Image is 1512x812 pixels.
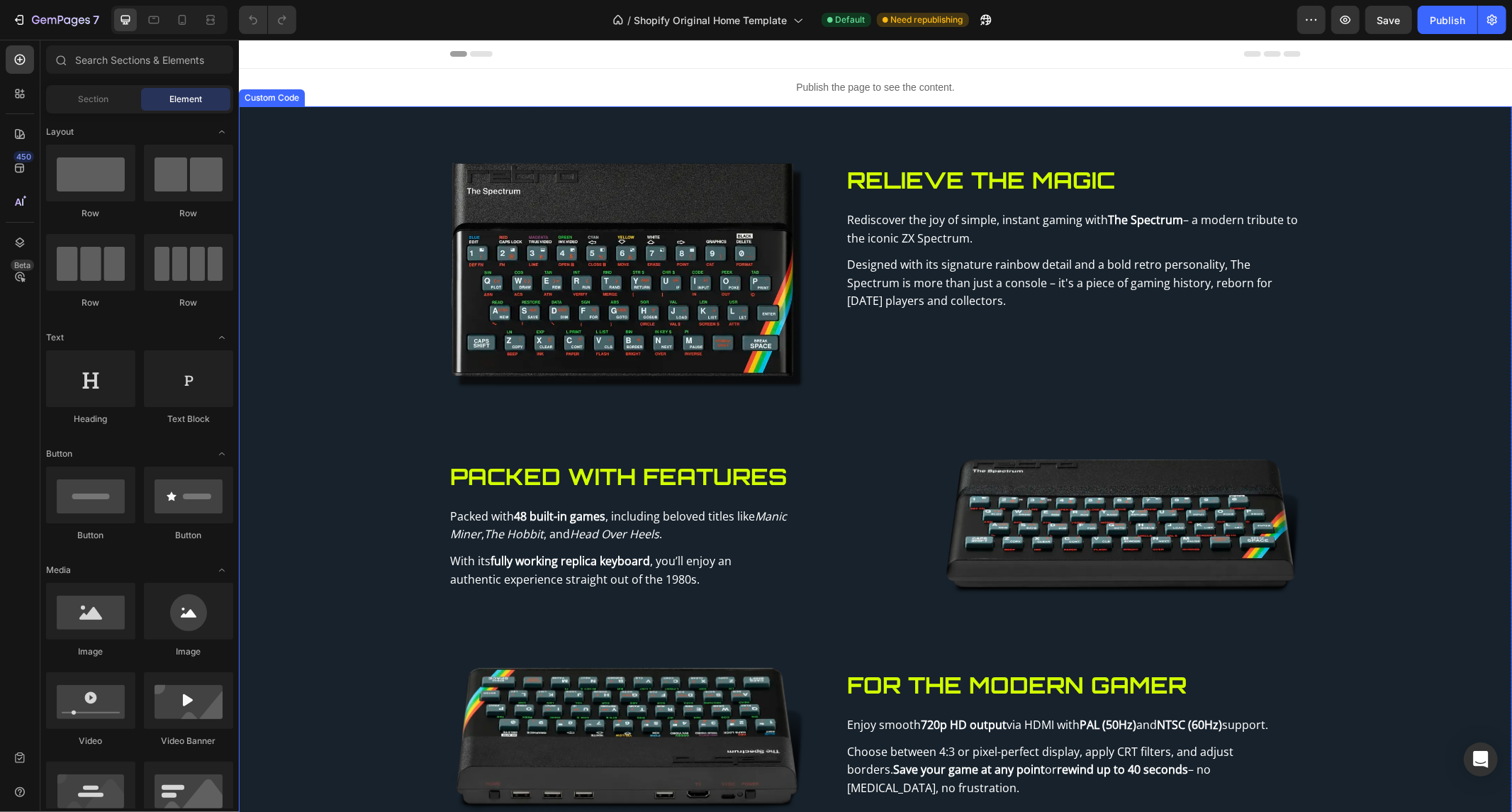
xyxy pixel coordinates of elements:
[46,413,135,426] div: Heading
[144,645,233,658] div: Image
[211,443,233,465] span: Toggle open
[46,529,135,542] div: Button
[1380,8,1418,39] a: Shop
[46,447,72,460] span: Button
[836,13,866,26] span: Default
[211,121,233,143] span: Toggle open
[239,6,296,34] div: Undo/Redo
[6,6,106,34] button: 7
[11,260,34,271] div: Beta
[818,722,949,738] b: rewind up to 40 seconds
[1377,14,1401,26] span: Save
[1452,8,1484,39] a: Cart Total items in cart: 0
[144,413,233,426] div: Text Block
[211,468,679,504] p: Packed with , including beloved titles like , , and .
[245,486,305,502] i: The Hobbit
[1318,8,1366,39] a: Games
[634,13,788,28] span: Shopify Original Home Template
[918,677,983,693] b: NTSC (60Hz)
[144,207,233,220] div: Row
[841,677,897,693] b: PAL (50Hz)
[46,126,74,138] span: Layout
[79,93,109,106] span: Section
[891,13,963,26] span: Need republishing
[608,628,1062,662] h2: For the Modern Gamer
[275,469,366,484] b: 48 built-in games
[144,529,233,542] div: Button
[1380,15,1418,31] span: Shop
[211,559,233,582] span: Toggle open
[608,677,1062,695] p: Enjoy smooth via HDMI with and support.
[869,172,944,188] b: The Spectrum
[211,513,679,549] p: With its , you’ll enjoy an authentic experience straight out of the 1980s.
[46,735,135,747] div: Video
[211,420,679,454] h2: Packed with Features
[46,645,135,658] div: Image
[211,326,233,349] span: Toggle open
[1318,15,1366,31] span: Games
[239,40,1512,812] iframe: Design area
[654,722,806,738] b: Save your game at any point
[93,11,99,28] p: 7
[608,172,1062,208] p: Rediscover the joy of simple, instant gaming with – a modern tribute to the iconic ZX Spectrum.
[46,564,71,577] span: Media
[1430,13,1465,28] div: Publish
[608,703,1062,758] p: Choose between 4:3 or pixel-perfect display, apply CRT filters, and adjust borders. or – no [MEDI...
[252,513,411,529] b: fully working replica keyboard
[1421,8,1452,39] summary: Open account menu
[1464,743,1498,777] div: Open Intercom Messenger
[169,93,202,106] span: Element
[46,331,64,344] span: Text
[46,45,233,74] input: Search Sections & Elements
[628,13,632,28] span: /
[608,216,1062,271] p: Designed with its signature rainbow detail and a bold retro personality, The Spectrum is more tha...
[211,628,566,777] img: The Spectrum Behind
[3,52,63,65] div: Custom Code
[46,207,135,220] div: Row
[144,735,233,747] div: Video Banner
[144,296,233,309] div: Row
[46,296,135,309] div: Row
[707,420,1062,555] img: The Spectrum Keyboard above
[13,151,34,162] div: 450
[331,486,420,502] i: Head Over Heels
[682,677,768,693] b: 720p HD output
[1365,6,1412,34] button: Save
[608,123,1062,157] h2: Relieve the Magic
[1418,6,1477,34] button: Publish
